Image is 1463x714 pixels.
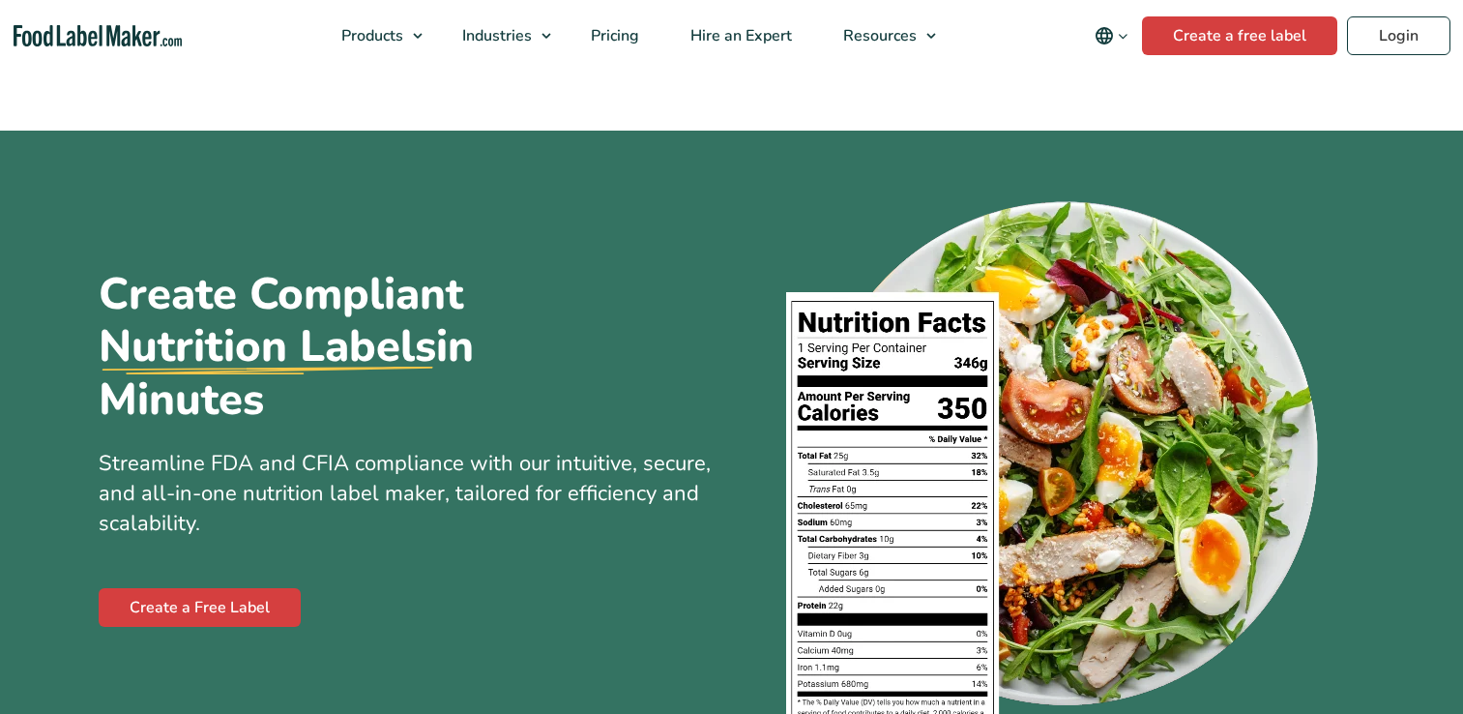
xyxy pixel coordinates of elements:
span: Hire an Expert [685,25,794,46]
h1: Create Compliant in Minutes [99,268,621,426]
span: Streamline FDA and CFIA compliance with our intuitive, secure, and all-in-one nutrition label mak... [99,449,711,538]
span: Industries [456,25,534,46]
span: Resources [837,25,919,46]
span: Pricing [585,25,641,46]
button: Change language [1081,16,1142,55]
a: Login [1347,16,1450,55]
a: Create a free label [1142,16,1337,55]
a: Food Label Maker homepage [14,25,182,47]
u: Nutrition Labels [99,320,436,372]
a: Create a Free Label [99,588,301,627]
span: Products [336,25,405,46]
